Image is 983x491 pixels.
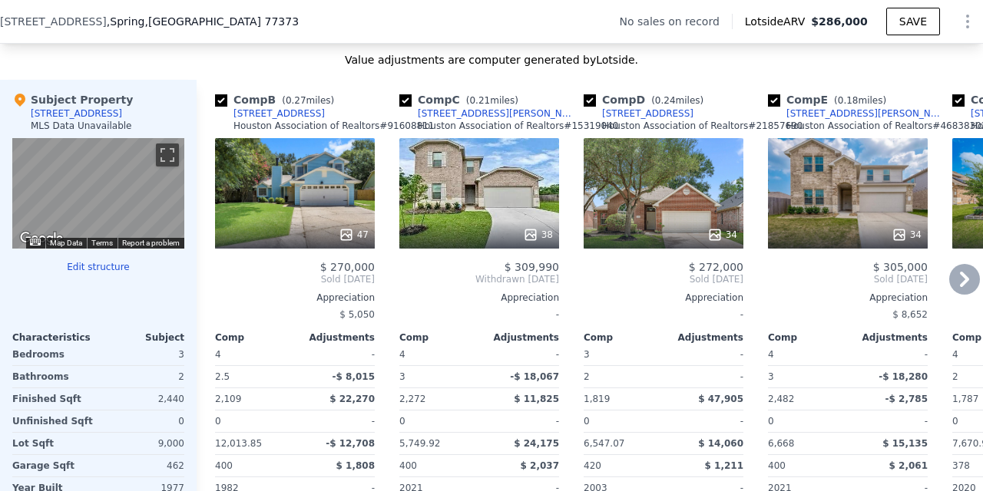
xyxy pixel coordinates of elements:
[689,261,743,273] span: $ 272,000
[399,460,417,471] span: 400
[768,416,774,427] span: 0
[768,460,786,471] span: 400
[786,107,946,120] div: [STREET_ADDRESS][PERSON_NAME]
[399,107,578,120] a: [STREET_ADDRESS][PERSON_NAME]
[339,227,369,242] div: 47
[320,261,375,273] span: $ 270,000
[889,460,928,471] span: $ 2,061
[848,331,928,344] div: Adjustments
[514,394,559,404] span: $ 11,825
[584,438,624,449] span: 6,547.07
[667,344,743,365] div: -
[873,261,928,273] span: $ 305,000
[12,138,184,249] div: Map
[276,95,340,106] span: ( miles)
[698,394,743,404] span: $ 47,905
[50,238,82,249] button: Map Data
[215,438,262,449] span: 12,013.85
[768,366,845,387] div: 3
[892,227,922,242] div: 34
[510,371,559,382] span: -$ 18,067
[460,95,525,106] span: ( miles)
[101,366,184,387] div: 2
[12,138,184,249] div: Street View
[892,309,928,320] span: $ 8,652
[101,433,184,454] div: 9,000
[101,455,184,476] div: 462
[584,273,743,285] span: Sold [DATE]
[329,394,375,404] span: $ 22,270
[399,349,405,360] span: 4
[215,366,292,387] div: 2.5
[851,410,928,432] div: -
[584,107,693,120] a: [STREET_ADDRESS]
[30,239,41,245] button: Keyboard shortcuts
[768,349,774,360] span: 4
[811,15,868,28] span: $286,000
[664,331,743,344] div: Adjustments
[12,92,133,107] div: Subject Property
[399,416,405,427] span: 0
[584,292,743,304] div: Appreciation
[12,366,95,387] div: Bathrooms
[144,15,299,28] span: , [GEOGRAPHIC_DATA] 77373
[215,331,295,344] div: Comp
[952,349,958,360] span: 4
[620,14,732,29] div: No sales on record
[101,344,184,365] div: 3
[514,438,559,449] span: $ 24,175
[399,366,476,387] div: 3
[418,107,578,120] div: [STREET_ADDRESS][PERSON_NAME]
[233,120,434,132] div: Houston Association of Realtors # 91608811
[12,344,95,365] div: Bedrooms
[768,331,848,344] div: Comp
[602,107,693,120] div: [STREET_ADDRESS]
[707,227,737,242] div: 34
[295,331,375,344] div: Adjustments
[584,460,601,471] span: 420
[584,92,710,107] div: Comp D
[12,331,98,344] div: Characteristics
[399,438,440,449] span: 5,749.92
[12,410,95,432] div: Unfinished Sqft
[584,394,610,404] span: 1,819
[952,394,978,404] span: 1,787
[667,410,743,432] div: -
[16,229,67,249] img: Google
[768,273,928,285] span: Sold [DATE]
[584,366,660,387] div: 2
[156,143,179,166] button: Toggle fullscreen view
[882,438,928,449] span: $ 15,135
[521,460,559,471] span: $ 2,037
[215,349,221,360] span: 4
[122,239,180,247] a: Report a problem
[655,95,676,106] span: 0.24
[768,438,794,449] span: 6,668
[399,92,525,107] div: Comp C
[399,304,559,325] div: -
[298,344,375,365] div: -
[399,394,425,404] span: 2,272
[952,460,970,471] span: 378
[215,394,241,404] span: 2,109
[584,331,664,344] div: Comp
[215,273,375,285] span: Sold [DATE]
[667,366,743,387] div: -
[12,455,95,476] div: Garage Sqft
[98,331,184,344] div: Subject
[107,14,299,29] span: , Spring
[233,107,325,120] div: [STREET_ADDRESS]
[768,292,928,304] div: Appreciation
[838,95,859,106] span: 0.18
[326,438,375,449] span: -$ 12,708
[482,344,559,365] div: -
[828,95,892,106] span: ( miles)
[399,331,479,344] div: Comp
[215,92,340,107] div: Comp B
[336,460,375,471] span: $ 1,808
[12,388,95,410] div: Finished Sqft
[286,95,306,106] span: 0.27
[886,8,940,35] button: SAVE
[479,331,559,344] div: Adjustments
[101,410,184,432] div: 0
